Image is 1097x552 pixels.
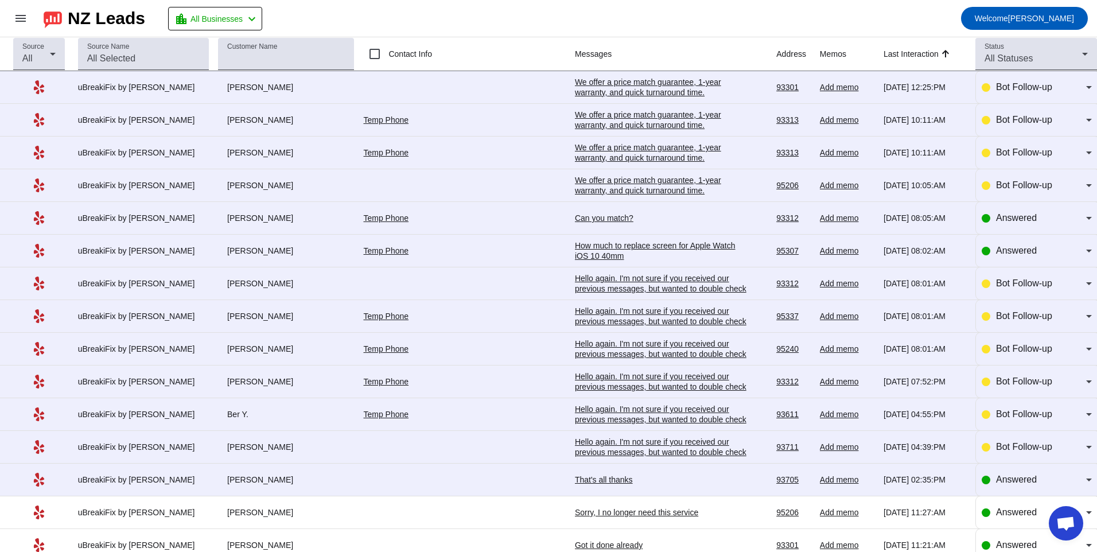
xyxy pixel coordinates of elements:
div: That's all thanks [575,475,747,485]
span: Bot Follow-up [996,311,1052,321]
div: We offer a price match guarantee, 1-year warranty, and quick turnaround time.​ [575,142,747,163]
div: 93313 [776,147,811,158]
span: Bot Follow-up [996,278,1052,288]
mat-icon: Yelp [32,375,46,388]
div: [PERSON_NAME] [218,115,354,125]
mat-icon: Yelp [32,146,46,160]
div: Hello again. I'm not sure if you received our previous messages, but wanted to double check if we... [575,339,747,370]
div: uBreakiFix by [PERSON_NAME] [78,475,209,485]
mat-label: Customer Name [227,43,277,50]
a: Temp Phone [363,213,409,223]
div: [DATE] 08:01:AM [884,311,966,321]
div: 93711 [776,442,811,452]
th: Address [776,37,820,71]
div: Add memo [820,213,874,223]
div: 95240 [776,344,811,354]
div: Add memo [820,540,874,550]
div: [PERSON_NAME] [218,180,354,191]
div: [PERSON_NAME] [218,147,354,158]
div: [PERSON_NAME] [218,213,354,223]
mat-label: Status [985,43,1004,50]
div: 93301 [776,540,811,550]
div: Add memo [820,475,874,485]
div: uBreakiFix by [PERSON_NAME] [78,507,209,518]
span: Bot Follow-up [996,376,1052,386]
span: Answered [996,246,1037,255]
div: [DATE] 11:21:AM [884,540,966,550]
div: [DATE] 08:05:AM [884,213,966,223]
div: How much to replace screen for Apple Watch iOS 10 40mm [575,240,747,261]
div: 93312 [776,213,811,223]
div: [PERSON_NAME] [218,475,354,485]
a: Temp Phone [363,148,409,157]
a: Temp Phone [363,312,409,321]
span: Bot Follow-up [996,180,1052,190]
button: All Businesses [168,7,262,30]
div: Add memo [820,82,874,92]
div: uBreakiFix by [PERSON_NAME] [78,246,209,256]
span: Bot Follow-up [996,344,1052,353]
div: [DATE] 10:11:AM [884,115,966,125]
div: [DATE] 10:05:AM [884,180,966,191]
div: Add memo [820,442,874,452]
span: All [22,53,33,63]
div: [PERSON_NAME] [218,376,354,387]
div: [DATE] 08:01:AM [884,278,966,289]
div: uBreakiFix by [PERSON_NAME] [78,147,209,158]
mat-label: Source [22,43,44,50]
div: 93611 [776,409,811,419]
span: Answered [996,213,1037,223]
div: [PERSON_NAME] [218,540,354,550]
div: [PERSON_NAME] [218,82,354,92]
div: Add memo [820,344,874,354]
div: uBreakiFix by [PERSON_NAME] [78,540,209,550]
th: Memos [820,37,884,71]
div: 93301 [776,82,811,92]
div: Add memo [820,147,874,158]
div: Sorry, I no longer need this service [575,507,747,518]
mat-icon: Yelp [32,538,46,552]
div: 93312 [776,376,811,387]
mat-icon: Yelp [32,113,46,127]
div: Hello again. I'm not sure if you received our previous messages, but wanted to double check if we... [575,273,747,304]
span: Bot Follow-up [996,409,1052,419]
div: Add memo [820,115,874,125]
img: logo [44,9,62,28]
input: All Selected [87,52,200,65]
th: Messages [575,37,776,71]
div: We offer a price match guarantee, 1-year warranty, and quick turnaround time.​ [575,77,747,98]
span: Welcome [975,14,1008,23]
div: uBreakiFix by [PERSON_NAME] [78,344,209,354]
label: Contact Info [386,48,432,60]
div: Hello again. I'm not sure if you received our previous messages, but wanted to double check if we... [575,306,747,337]
div: Hello again. I'm not sure if you received our previous messages, but wanted to double check if we... [575,371,747,402]
span: Answered [996,507,1037,517]
div: uBreakiFix by [PERSON_NAME] [78,409,209,419]
div: [DATE] 04:39:PM [884,442,966,452]
div: uBreakiFix by [PERSON_NAME] [78,311,209,321]
div: Add memo [820,311,874,321]
div: [DATE] 02:35:PM [884,475,966,485]
div: Add memo [820,409,874,419]
div: uBreakiFix by [PERSON_NAME] [78,376,209,387]
div: Hello again. I'm not sure if you received our previous messages, but wanted to double check if we... [575,437,747,468]
div: Hello again. I'm not sure if you received our previous messages, but wanted to double check if we... [575,404,747,435]
a: Temp Phone [363,344,409,353]
mat-icon: Yelp [32,80,46,94]
div: 95206 [776,507,811,518]
div: [DATE] 11:27:AM [884,507,966,518]
span: Bot Follow-up [996,147,1052,157]
div: Add memo [820,278,874,289]
span: All Statuses [985,53,1033,63]
mat-icon: Yelp [32,211,46,225]
span: Answered [996,540,1037,550]
mat-icon: Yelp [32,407,46,421]
a: Temp Phone [363,246,409,255]
div: NZ Leads [68,10,145,26]
div: uBreakiFix by [PERSON_NAME] [78,82,209,92]
div: 93705 [776,475,811,485]
div: [PERSON_NAME] [218,442,354,452]
div: 93313 [776,115,811,125]
div: [DATE] 04:55:PM [884,409,966,419]
span: Bot Follow-up [996,82,1052,92]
